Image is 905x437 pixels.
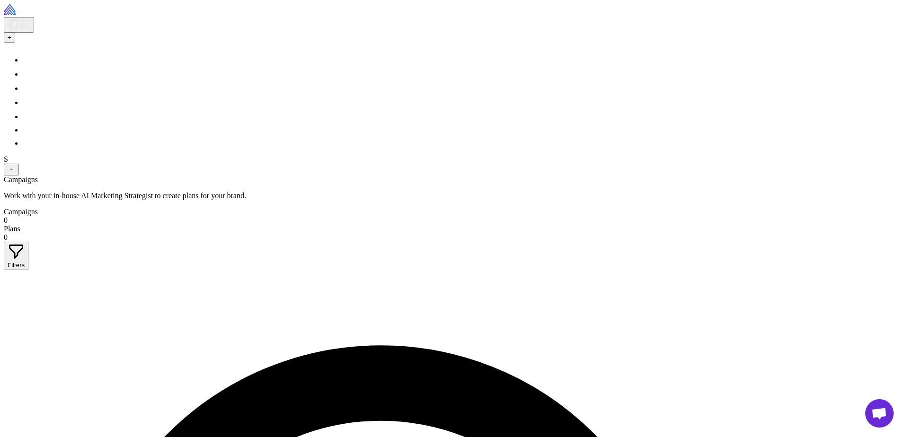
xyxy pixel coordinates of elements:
[4,33,15,43] button: +
[8,34,11,41] span: +
[865,399,894,428] a: Open chat
[4,4,73,15] img: Raleon Logo
[4,242,28,270] button: Filters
